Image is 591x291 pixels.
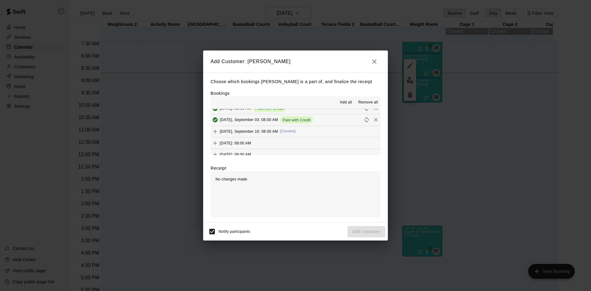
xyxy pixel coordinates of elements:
span: [DATE], September 03: 08:00 AM [220,118,278,122]
span: Reschedule [362,117,371,122]
button: Added & Paid[DATE], September 03: 08:00 AMPaid with CreditRescheduleRemove [211,114,380,126]
label: Receipt [211,165,226,171]
span: Remove [371,106,380,110]
span: Notify participants [219,230,250,234]
span: No changes made [215,177,247,181]
span: [DATE], September 10: 08:00 AM [220,129,278,133]
span: Add [211,129,220,133]
p: Choose which bookings [PERSON_NAME] is a part of, and finalize the receipt [211,78,380,86]
button: Add all [336,98,356,107]
span: (Current) [280,129,296,133]
button: Add[DATE], September 10: 08:00 AM(Current) [211,126,380,137]
span: Add [211,140,220,145]
span: Add all [340,99,352,106]
span: Reschedule [362,106,371,110]
button: Add[DATE]: 08:00 AM [211,149,380,160]
span: [DATE]: 08:00 AM [220,141,251,145]
span: Paid with Credit [280,118,313,122]
span: [DATE]: 08:00 AM [220,152,251,157]
h2: Add Customer: [PERSON_NAME] [203,51,388,73]
label: Bookings [211,91,230,96]
span: Remove [371,117,380,122]
button: Remove all [356,98,380,107]
span: Add [211,152,220,157]
button: Added & Paid [211,115,220,124]
span: Remove all [358,99,378,106]
button: Add[DATE]: 08:00 AM [211,137,380,149]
